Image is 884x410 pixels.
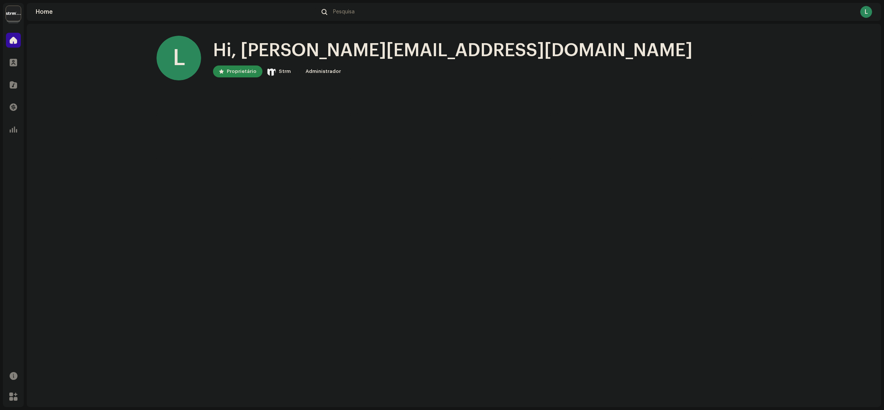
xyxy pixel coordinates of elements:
div: Hi, [PERSON_NAME][EMAIL_ADDRESS][DOMAIN_NAME] [213,39,693,63]
div: Administrador [306,67,341,76]
span: Pesquisa [333,9,355,15]
img: 408b884b-546b-4518-8448-1008f9c76b02 [6,6,21,21]
div: Strm [279,67,291,76]
div: L [860,6,872,18]
img: 408b884b-546b-4518-8448-1008f9c76b02 [267,67,276,76]
div: L [157,36,201,80]
div: Home [36,9,313,15]
div: Proprietário [227,67,257,76]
